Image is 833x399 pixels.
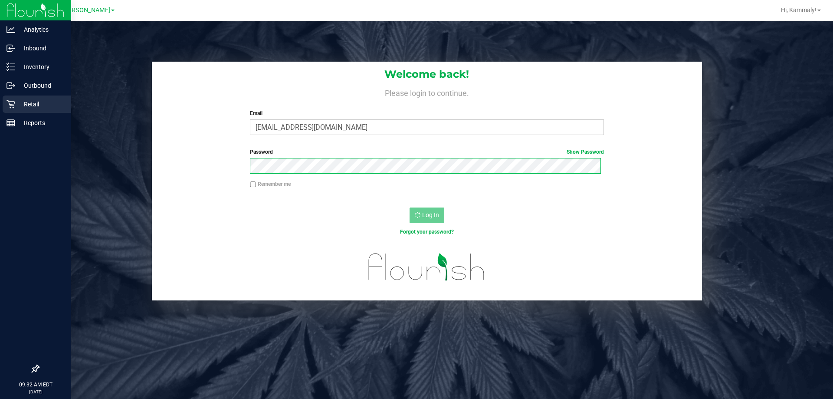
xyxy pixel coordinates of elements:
[15,62,67,72] p: Inventory
[7,44,15,53] inline-svg: Inbound
[15,118,67,128] p: Reports
[7,100,15,109] inline-svg: Retail
[7,119,15,127] inline-svg: Reports
[152,69,702,80] h1: Welcome back!
[400,229,454,235] a: Forgot your password?
[422,211,439,218] span: Log In
[152,87,702,97] h4: Please login to continue.
[7,63,15,71] inline-svg: Inventory
[567,149,604,155] a: Show Password
[7,81,15,90] inline-svg: Outbound
[15,43,67,53] p: Inbound
[781,7,817,13] span: Hi, Kammaly!
[15,99,67,109] p: Retail
[250,180,291,188] label: Remember me
[358,245,495,289] img: flourish_logo.svg
[7,25,15,34] inline-svg: Analytics
[15,80,67,91] p: Outbound
[250,181,256,188] input: Remember me
[4,381,67,389] p: 09:32 AM EDT
[250,149,273,155] span: Password
[250,109,603,117] label: Email
[15,24,67,35] p: Analytics
[4,389,67,395] p: [DATE]
[62,7,110,14] span: [PERSON_NAME]
[410,208,444,223] button: Log In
